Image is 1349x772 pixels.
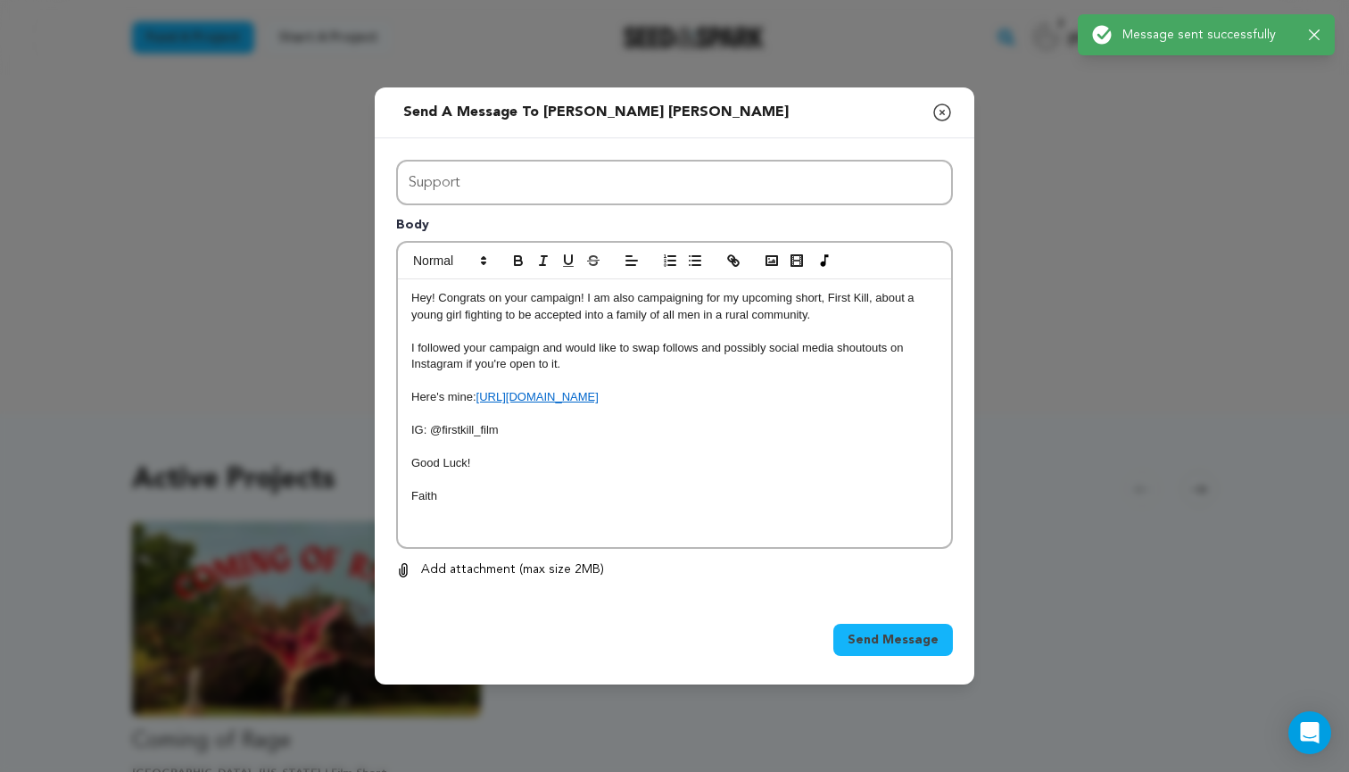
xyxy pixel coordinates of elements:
[421,560,604,581] p: Add attachment (max size 2MB)
[411,488,938,504] p: Faith
[411,422,938,438] p: IG: @firstkill_film
[396,560,604,581] button: Add attachment (max size 2MB)
[411,455,938,471] p: Good Luck!
[1288,711,1331,754] div: Open Intercom Messenger
[396,216,953,241] p: Body
[411,389,938,405] p: Here's mine:
[411,340,938,373] p: I followed your campaign and would like to swap follows and possibly social media shoutouts on In...
[396,95,796,130] h2: Send a message to [PERSON_NAME] [PERSON_NAME]
[848,631,939,649] span: Send Message
[833,624,953,656] button: Send Message
[396,160,953,205] input: Enter subject
[1122,26,1295,44] p: Message sent successfully
[411,290,938,323] p: Hey! Congrats on your campaign! I am also campaigning for my upcoming short, First Kill, about a ...
[476,390,599,403] a: [URL][DOMAIN_NAME]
